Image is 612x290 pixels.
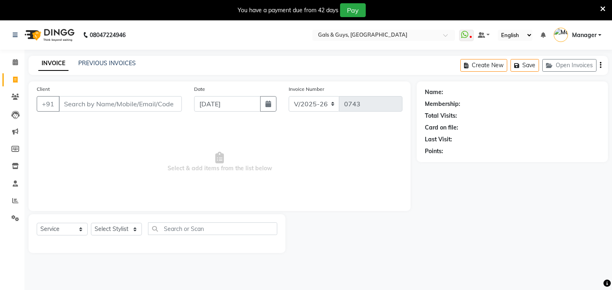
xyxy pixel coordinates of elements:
button: Create New [460,59,507,72]
span: Manager [572,31,597,40]
div: You have a payment due from 42 days [238,6,338,15]
button: +91 [37,96,60,112]
label: Client [37,86,50,93]
a: INVOICE [38,56,68,71]
img: Manager [554,28,568,42]
div: Card on file: [425,123,458,132]
button: Save [510,59,539,72]
input: Search or Scan [148,222,277,235]
label: Invoice Number [289,86,324,93]
div: Membership: [425,100,460,108]
img: logo [21,24,77,46]
button: Pay [340,3,366,17]
div: Last Visit: [425,135,452,144]
input: Search by Name/Mobile/Email/Code [59,96,182,112]
label: Date [194,86,205,93]
a: PREVIOUS INVOICES [78,59,136,67]
b: 08047224946 [90,24,126,46]
div: Name: [425,88,443,97]
span: Select & add items from the list below [37,121,402,203]
div: Points: [425,147,443,156]
button: Open Invoices [542,59,597,72]
div: Total Visits: [425,112,457,120]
